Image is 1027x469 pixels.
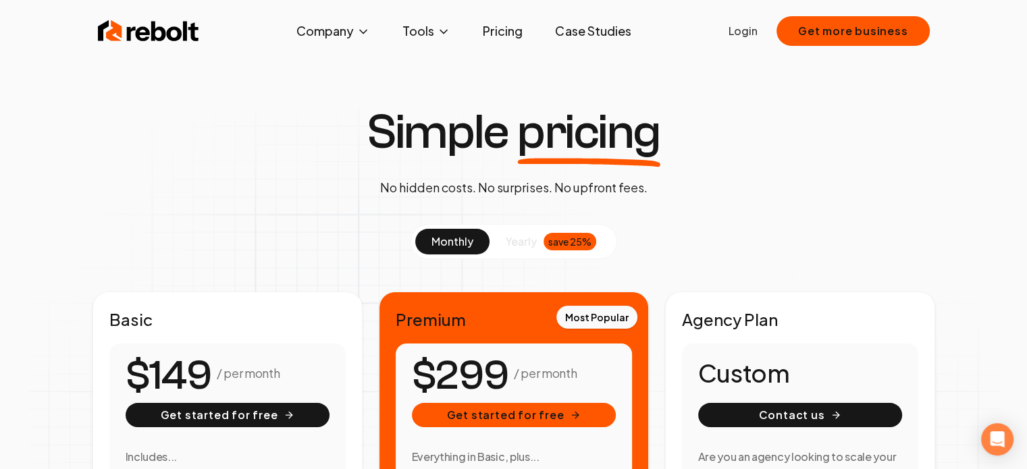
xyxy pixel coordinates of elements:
[472,18,533,45] a: Pricing
[367,108,660,157] h1: Simple
[126,403,330,427] button: Get started for free
[729,23,758,39] a: Login
[682,308,918,330] h2: Agency Plan
[109,308,346,330] h2: Basic
[38,22,66,32] div: v 4.0.25
[412,449,616,465] h3: Everything in Basic, plus...
[506,233,537,250] span: yearly
[981,423,1013,456] div: Open Intercom Messenger
[39,78,50,89] img: tab_domain_overview_orange.svg
[126,449,330,465] h3: Includes...
[98,18,199,45] img: Rebolt Logo
[379,178,647,197] p: No hidden costs. No surprises. No upfront fees.
[126,346,211,406] number-flow-react: $149
[698,360,902,387] h1: Custom
[151,80,223,88] div: Keywords by Traffic
[392,18,461,45] button: Tools
[396,308,632,330] h2: Premium
[514,364,577,383] p: / per month
[22,35,32,46] img: website_grey.svg
[544,18,641,45] a: Case Studies
[286,18,381,45] button: Company
[54,80,121,88] div: Domain Overview
[490,229,612,254] button: yearlysave 25%
[35,35,149,46] div: Domain: [DOMAIN_NAME]
[412,346,508,406] number-flow-react: $299
[556,306,637,329] div: Most Popular
[517,108,660,157] span: pricing
[217,364,280,383] p: / per month
[431,234,473,248] span: monthly
[415,229,490,254] button: monthly
[698,403,902,427] button: Contact us
[544,233,596,250] div: save 25%
[776,16,930,46] button: Get more business
[412,403,616,427] button: Get started for free
[136,78,147,89] img: tab_keywords_by_traffic_grey.svg
[22,22,32,32] img: logo_orange.svg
